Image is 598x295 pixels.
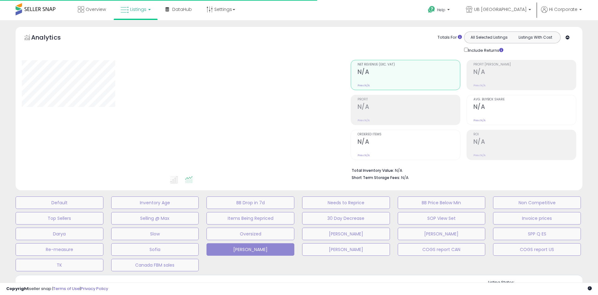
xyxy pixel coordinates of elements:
[512,33,558,41] button: Listings With Cost
[398,196,486,209] button: BB Price Below Min
[541,6,582,20] a: Hi Corporate
[358,138,460,147] h2: N/A
[493,228,581,240] button: SPP Q ES
[401,175,409,181] span: N/A
[206,243,294,256] button: [PERSON_NAME]
[398,228,486,240] button: [PERSON_NAME]
[423,1,456,20] a: Help
[473,63,576,66] span: Profit [PERSON_NAME]
[473,84,486,87] small: Prev: N/A
[358,153,370,157] small: Prev: N/A
[111,212,199,225] button: Selling @ Max
[398,243,486,256] button: COGS report CAN
[31,33,73,43] h5: Analytics
[111,228,199,240] button: Slow
[16,243,103,256] button: Re-measure
[358,84,370,87] small: Prev: N/A
[549,6,577,12] span: Hi Corporate
[130,6,146,12] span: Listings
[437,7,445,12] span: Help
[473,98,576,101] span: Avg. Buybox Share
[398,212,486,225] button: SOP View Set
[473,138,576,147] h2: N/A
[16,196,103,209] button: Default
[172,6,192,12] span: DataHub
[473,133,576,136] span: ROI
[358,68,460,77] h2: N/A
[111,259,199,271] button: Canada FBM sales
[438,35,462,41] div: Totals For
[352,175,400,180] b: Short Term Storage Fees:
[206,228,294,240] button: Oversized
[474,6,527,12] span: UB [GEOGRAPHIC_DATA]
[352,168,394,173] b: Total Inventory Value:
[302,228,390,240] button: [PERSON_NAME]
[302,196,390,209] button: Needs to Reprice
[358,63,460,66] span: Net Revenue (Exc. VAT)
[111,243,199,256] button: Sofia
[459,46,511,54] div: Include Returns
[6,286,29,292] strong: Copyright
[358,103,460,112] h2: N/A
[6,286,108,292] div: seller snap | |
[358,98,460,101] span: Profit
[16,212,103,225] button: Top Sellers
[206,196,294,209] button: BB Drop in 7d
[86,6,106,12] span: Overview
[493,196,581,209] button: Non Competitive
[16,259,103,271] button: TK
[352,166,572,174] li: N/A
[428,6,435,13] i: Get Help
[16,228,103,240] button: Darya
[473,118,486,122] small: Prev: N/A
[493,243,581,256] button: COGS report US
[473,103,576,112] h2: N/A
[206,212,294,225] button: Items Being Repriced
[493,212,581,225] button: Invoice prices
[358,118,370,122] small: Prev: N/A
[302,243,390,256] button: [PERSON_NAME]
[473,68,576,77] h2: N/A
[466,33,512,41] button: All Selected Listings
[473,153,486,157] small: Prev: N/A
[358,133,460,136] span: Ordered Items
[111,196,199,209] button: Inventory Age
[302,212,390,225] button: 30 Day Decrease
